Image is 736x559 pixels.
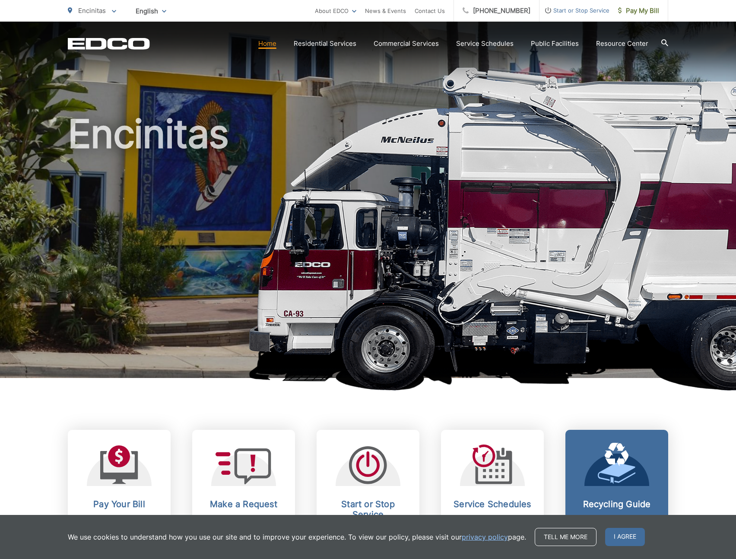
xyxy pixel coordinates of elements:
[374,38,439,49] a: Commercial Services
[325,499,411,520] h2: Start or Stop Service
[78,6,106,15] span: Encinitas
[68,38,150,50] a: EDCD logo. Return to the homepage.
[294,38,356,49] a: Residential Services
[596,38,648,49] a: Resource Center
[574,499,660,509] h2: Recycling Guide
[605,528,645,546] span: I agree
[68,532,526,542] p: We use cookies to understand how you use our site and to improve your experience. To view our pol...
[456,38,514,49] a: Service Schedules
[531,38,579,49] a: Public Facilities
[68,112,668,386] h1: Encinitas
[76,499,162,509] h2: Pay Your Bill
[415,6,445,16] a: Contact Us
[201,499,286,509] h2: Make a Request
[535,528,596,546] a: Tell me more
[315,6,356,16] a: About EDCO
[258,38,276,49] a: Home
[129,3,173,19] span: English
[462,532,508,542] a: privacy policy
[618,6,659,16] span: Pay My Bill
[450,499,535,509] h2: Service Schedules
[365,6,406,16] a: News & Events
